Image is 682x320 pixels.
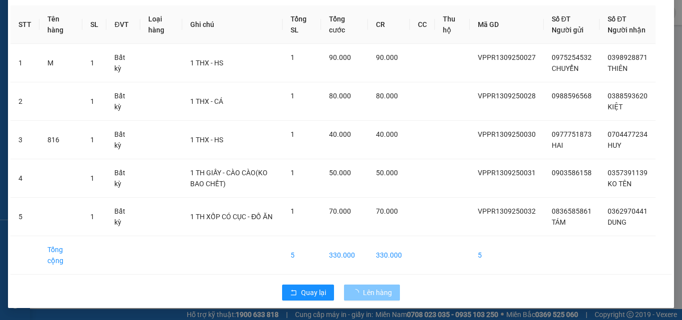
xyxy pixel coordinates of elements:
[552,53,592,61] span: 0975254532
[106,198,140,236] td: Bất kỳ
[478,130,536,138] span: VPPR1309250030
[552,64,579,72] span: CHUYỂN
[291,169,295,177] span: 1
[190,169,268,188] span: 1 TH GIẤY - CÀO CÀO(KO BAO CHẾT)
[329,130,351,138] span: 40.000
[10,121,39,159] td: 3
[190,59,223,67] span: 1 THX - HS
[552,26,584,34] span: Người gửi
[552,169,592,177] span: 0903586158
[410,5,435,44] th: CC
[4,4,54,54] img: logo.jpg
[182,5,283,44] th: Ghi chú
[608,207,648,215] span: 0362970441
[608,169,648,177] span: 0357391139
[329,207,351,215] span: 70.000
[190,97,223,105] span: 1 THX - CÁ
[321,236,368,275] td: 330.000
[82,5,106,44] th: SL
[57,24,65,32] span: environment
[106,44,140,82] td: Bất kỳ
[4,62,166,79] b: GỬI : VP [PERSON_NAME]
[90,136,94,144] span: 1
[10,159,39,198] td: 4
[608,26,646,34] span: Người nhận
[552,92,592,100] span: 0988596568
[283,236,321,275] td: 5
[376,130,398,138] span: 40.000
[608,103,623,111] span: KIỆT
[329,169,351,177] span: 50.000
[39,121,82,159] td: 816
[106,159,140,198] td: Bất kỳ
[552,207,592,215] span: 0836585861
[552,15,571,23] span: Số ĐT
[329,92,351,100] span: 80.000
[90,213,94,221] span: 1
[608,53,648,61] span: 0398928871
[435,5,470,44] th: Thu hộ
[552,218,566,226] span: TÁM
[478,207,536,215] span: VPPR1309250032
[376,207,398,215] span: 70.000
[470,236,544,275] td: 5
[10,198,39,236] td: 5
[106,5,140,44] th: ĐVT
[368,5,410,44] th: CR
[106,121,140,159] td: Bất kỳ
[4,34,190,47] li: 02523854854
[10,5,39,44] th: STT
[291,53,295,61] span: 1
[321,5,368,44] th: Tổng cước
[368,236,410,275] td: 330.000
[478,169,536,177] span: VPPR1309250031
[290,289,297,297] span: rollback
[4,22,190,34] li: 01 [PERSON_NAME]
[57,36,65,44] span: phone
[376,169,398,177] span: 50.000
[552,130,592,138] span: 0977751873
[608,180,632,188] span: KO TÊN
[478,92,536,100] span: VPPR1309250028
[376,53,398,61] span: 90.000
[57,6,141,19] b: [PERSON_NAME]
[608,64,628,72] span: THIÊN
[608,15,627,23] span: Số ĐT
[608,141,621,149] span: HUY
[352,289,363,296] span: loading
[344,285,400,301] button: Lên hàng
[90,174,94,182] span: 1
[106,82,140,121] td: Bất kỳ
[282,285,334,301] button: rollbackQuay lại
[190,136,223,144] span: 1 THX - HS
[608,218,627,226] span: DUNG
[291,207,295,215] span: 1
[90,97,94,105] span: 1
[291,130,295,138] span: 1
[608,130,648,138] span: 0704477234
[283,5,321,44] th: Tổng SL
[329,53,351,61] span: 90.000
[363,287,392,298] span: Lên hàng
[10,82,39,121] td: 2
[552,141,563,149] span: HAI
[301,287,326,298] span: Quay lại
[190,213,272,221] span: 1 TH XỐP CÓ CỤC - ĐỒ ĂN
[39,5,82,44] th: Tên hàng
[478,53,536,61] span: VPPR1309250027
[140,5,182,44] th: Loại hàng
[39,236,82,275] td: Tổng cộng
[291,92,295,100] span: 1
[608,92,648,100] span: 0388593620
[470,5,544,44] th: Mã GD
[90,59,94,67] span: 1
[376,92,398,100] span: 80.000
[39,44,82,82] td: M
[10,44,39,82] td: 1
